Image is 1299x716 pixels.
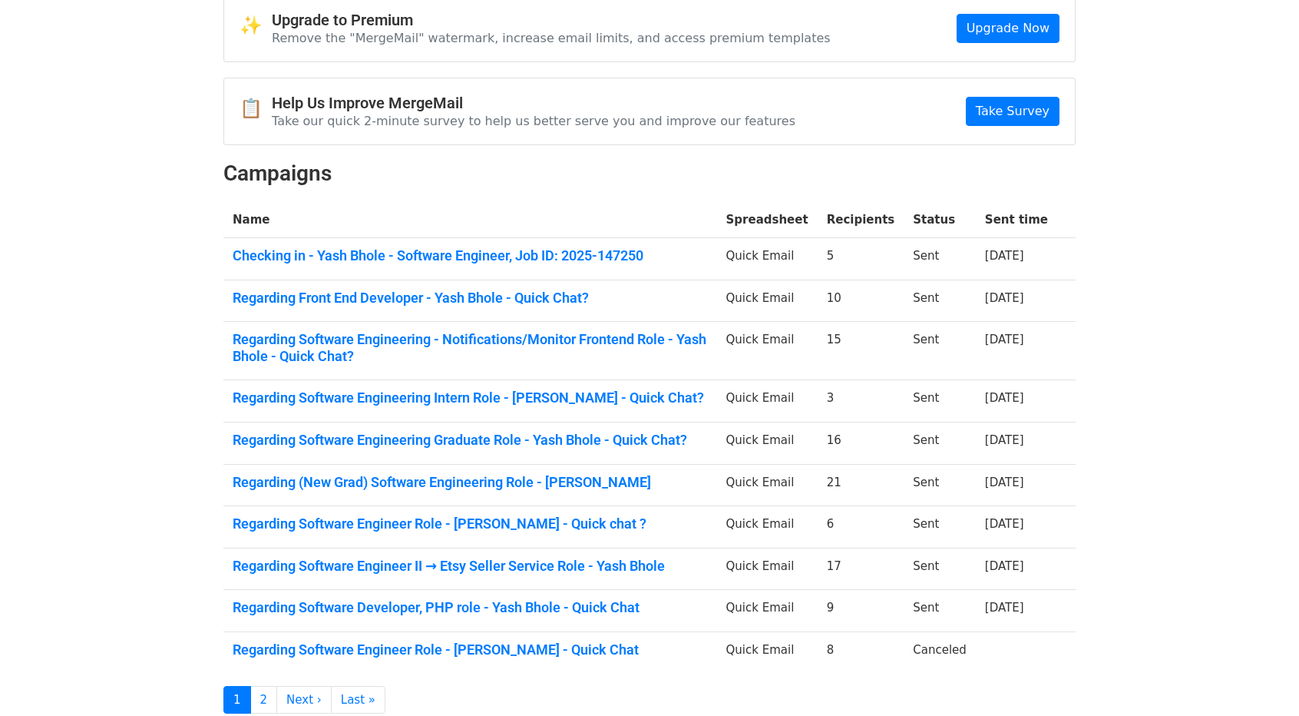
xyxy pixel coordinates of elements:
[818,632,904,674] td: 8
[904,464,976,506] td: Sent
[904,380,976,423] td: Sent
[904,238,976,280] td: Sent
[717,548,818,590] td: Quick Email
[717,423,818,465] td: Quick Email
[976,202,1057,238] th: Sent time
[818,238,904,280] td: 5
[331,686,385,714] a: Last »
[957,14,1059,43] a: Upgrade Now
[985,391,1024,405] a: [DATE]
[904,423,976,465] td: Sent
[233,558,708,575] a: Regarding Software Engineer II → Etsy Seller Service Role - Yash Bhole
[985,291,1024,305] a: [DATE]
[717,380,818,423] td: Quick Email
[272,11,831,29] h4: Upgrade to Premium
[276,686,332,714] a: Next ›
[904,322,976,380] td: Sent
[233,599,708,616] a: Regarding Software Developer, PHP role - Yash Bhole - Quick Chat
[233,331,708,364] a: Regarding Software Engineering - Notifications/Monitor Frontend Role - Yash Bhole - Quick Chat?
[904,506,976,549] td: Sent
[818,280,904,322] td: 10
[966,97,1059,126] a: Take Survey
[717,280,818,322] td: Quick Email
[904,548,976,590] td: Sent
[818,464,904,506] td: 21
[233,515,708,532] a: Regarding Software Engineer Role - [PERSON_NAME] - Quick chat ?
[272,30,831,46] p: Remove the "MergeMail" watermark, increase email limits, and access premium templates
[904,202,976,238] th: Status
[985,433,1024,447] a: [DATE]
[250,686,278,714] a: 2
[818,548,904,590] td: 17
[985,517,1024,531] a: [DATE]
[223,686,251,714] a: 1
[272,113,795,129] p: Take our quick 2-minute survey to help us better serve you and improve our features
[818,380,904,423] td: 3
[985,333,1024,346] a: [DATE]
[818,590,904,632] td: 9
[818,506,904,549] td: 6
[904,280,976,322] td: Sent
[1222,642,1299,716] iframe: Chat Widget
[233,432,708,449] a: Regarding Software Engineering Graduate Role - Yash Bhole - Quick Chat?
[818,322,904,380] td: 15
[904,590,976,632] td: Sent
[985,559,1024,573] a: [DATE]
[717,238,818,280] td: Quick Email
[233,641,708,658] a: Regarding Software Engineer Role - [PERSON_NAME] - Quick Chat
[233,389,708,406] a: Regarding Software Engineering Intern Role - [PERSON_NAME] - Quick Chat?
[985,249,1024,263] a: [DATE]
[717,632,818,674] td: Quick Email
[240,15,272,37] span: ✨
[717,202,818,238] th: Spreadsheet
[818,423,904,465] td: 16
[272,94,795,112] h4: Help Us Improve MergeMail
[717,506,818,549] td: Quick Email
[223,161,1076,187] h2: Campaigns
[717,464,818,506] td: Quick Email
[233,474,708,491] a: Regarding (New Grad) Software Engineering Role - [PERSON_NAME]
[717,590,818,632] td: Quick Email
[233,290,708,307] a: Regarding Front End Developer - Yash Bhole - Quick Chat?
[818,202,904,238] th: Recipients
[717,322,818,380] td: Quick Email
[233,247,708,264] a: Checking in - Yash Bhole - Software Engineer, Job ID: 2025-147250
[985,476,1024,489] a: [DATE]
[985,601,1024,615] a: [DATE]
[904,632,976,674] td: Canceled
[223,202,717,238] th: Name
[240,98,272,120] span: 📋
